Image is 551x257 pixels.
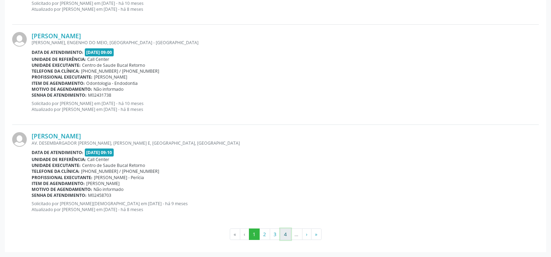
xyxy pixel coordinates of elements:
[12,32,27,47] img: img
[32,132,81,140] a: [PERSON_NAME]
[88,192,111,198] span: M02458703
[81,168,159,174] span: [PHONE_NUMBER] / [PHONE_NUMBER]
[86,80,138,86] span: Odontologia - Endodontia
[32,168,80,174] b: Telefone da clínica:
[32,74,92,80] b: Profissional executante:
[32,80,85,86] b: Item de agendamento:
[270,228,281,240] button: Go to page 3
[87,56,109,62] span: Call Center
[85,48,114,56] span: [DATE] 09:00
[86,180,120,186] span: [PERSON_NAME]
[32,186,92,192] b: Motivo de agendamento:
[32,150,83,155] b: Data de atendimento:
[32,0,539,12] p: Solicitado por [PERSON_NAME] em [DATE] - há 10 meses Atualizado por [PERSON_NAME] em [DATE] - há ...
[88,92,111,98] span: M02431738
[94,186,123,192] span: Não informado
[32,49,83,55] b: Data de atendimento:
[32,32,81,40] a: [PERSON_NAME]
[32,92,87,98] b: Senha de atendimento:
[81,68,159,74] span: [PHONE_NUMBER] / [PHONE_NUMBER]
[82,162,145,168] span: Centro de Saude Bucal Retorno
[249,228,260,240] button: Go to page 1
[82,62,145,68] span: Centro de Saude Bucal Retorno
[94,175,144,180] span: [PERSON_NAME] - Perícia
[12,228,539,240] ul: Pagination
[280,228,291,240] button: Go to page 4
[94,74,127,80] span: [PERSON_NAME]
[32,56,86,62] b: Unidade de referência:
[32,86,92,92] b: Motivo de agendamento:
[32,175,92,180] b: Profissional executante:
[85,148,114,156] span: [DATE] 09:10
[32,40,539,46] div: [PERSON_NAME], ENGENHO DO MEIO, [GEOGRAPHIC_DATA] - [GEOGRAPHIC_DATA]
[32,140,539,146] div: AV. DESEMBARGADOR [PERSON_NAME], [PERSON_NAME] E, [GEOGRAPHIC_DATA], [GEOGRAPHIC_DATA]
[32,68,80,74] b: Telefone da clínica:
[32,180,85,186] b: Item de agendamento:
[32,156,86,162] b: Unidade de referência:
[311,228,322,240] button: Go to last page
[32,101,539,112] p: Solicitado por [PERSON_NAME] em [DATE] - há 10 meses Atualizado por [PERSON_NAME] em [DATE] - há ...
[87,156,109,162] span: Call Center
[32,192,87,198] b: Senha de atendimento:
[32,201,539,212] p: Solicitado por [PERSON_NAME][DEMOGRAPHIC_DATA] em [DATE] - há 9 meses Atualizado por [PERSON_NAME...
[12,132,27,147] img: img
[32,162,81,168] b: Unidade executante:
[94,86,123,92] span: Não informado
[302,228,311,240] button: Go to next page
[259,228,270,240] button: Go to page 2
[32,62,81,68] b: Unidade executante:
